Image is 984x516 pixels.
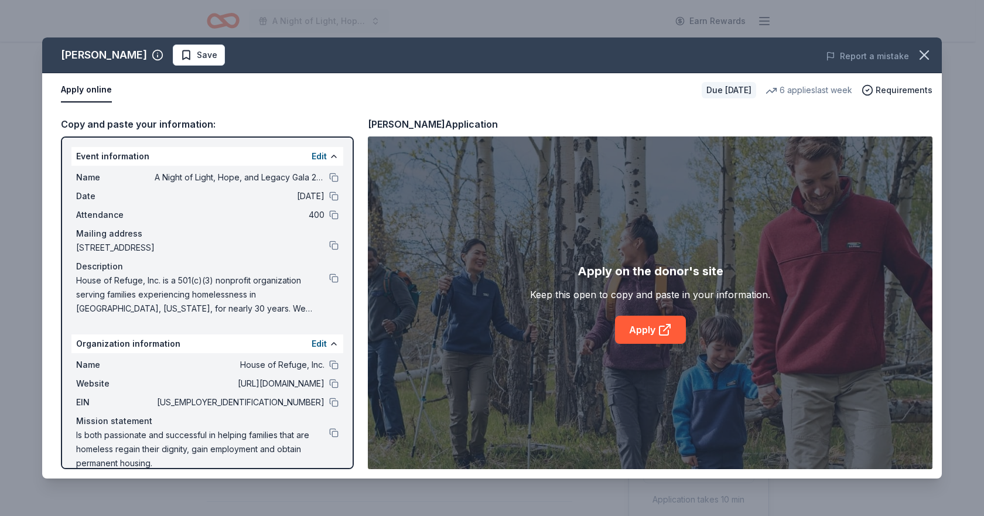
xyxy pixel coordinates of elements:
div: Apply on the donor's site [578,262,723,281]
div: Copy and paste your information: [61,117,354,132]
button: Report a mistake [826,49,909,63]
button: Apply online [61,78,112,102]
span: [STREET_ADDRESS] [76,241,329,255]
button: Edit [312,337,327,351]
span: 400 [155,208,324,222]
div: Due [DATE] [702,82,756,98]
span: Website [76,377,155,391]
div: Mailing address [76,227,339,241]
button: Edit [312,149,327,163]
div: [PERSON_NAME] [61,46,147,64]
span: EIN [76,395,155,409]
span: [DATE] [155,189,324,203]
button: Requirements [862,83,932,97]
span: Date [76,189,155,203]
div: Description [76,259,339,274]
div: [PERSON_NAME] Application [368,117,498,132]
div: Organization information [71,334,343,353]
button: Save [173,45,225,66]
span: [US_EMPLOYER_IDENTIFICATION_NUMBER] [155,395,324,409]
span: Attendance [76,208,155,222]
div: 6 applies last week [766,83,852,97]
span: Requirements [876,83,932,97]
span: Name [76,170,155,184]
span: Save [197,48,217,62]
span: [URL][DOMAIN_NAME] [155,377,324,391]
div: Mission statement [76,414,339,428]
span: House of Refuge, Inc. [155,358,324,372]
div: Keep this open to copy and paste in your information. [530,288,770,302]
span: House of Refuge, Inc. is a 501(c)(3) nonprofit organization serving families experiencing homeles... [76,274,329,316]
span: Name [76,358,155,372]
span: A Night of Light, Hope, and Legacy Gala 2026 [155,170,324,184]
div: Event information [71,147,343,166]
span: Is both passionate and successful in helping families that are homeless regain their dignity, gai... [76,428,329,470]
a: Apply [615,316,686,344]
